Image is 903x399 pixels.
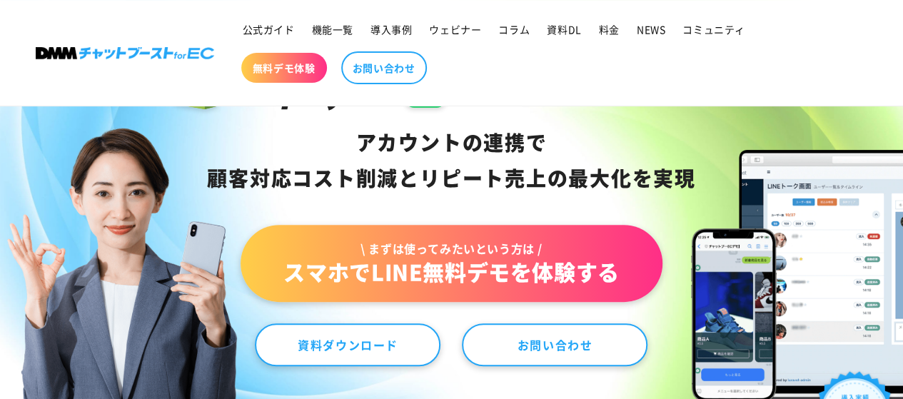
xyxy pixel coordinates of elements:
[547,23,581,36] span: 資料DL
[255,323,440,366] a: 資料ダウンロード
[36,47,214,59] img: 株式会社DMM Boost
[353,61,415,74] span: お問い合わせ
[312,23,353,36] span: 機能一覧
[429,23,481,36] span: ウェビナー
[370,23,412,36] span: 導入事例
[599,23,620,36] span: 料金
[490,14,538,44] a: コラム
[303,14,362,44] a: 機能一覧
[498,23,530,36] span: コラム
[241,225,662,302] a: \ まずは使ってみたいという方は /スマホでLINE無料デモを体験する
[362,14,420,44] a: 導入事例
[420,14,490,44] a: ウェビナー
[674,14,754,44] a: コミュニティ
[628,14,674,44] a: NEWS
[168,125,735,196] div: アカウントの連携で 顧客対応コスト削減と リピート売上の 最大化を実現
[682,23,745,36] span: コミュニティ
[243,23,295,36] span: 公式ガイド
[538,14,590,44] a: 資料DL
[590,14,628,44] a: 料金
[234,14,303,44] a: 公式ガイド
[253,61,316,74] span: 無料デモ体験
[241,53,327,83] a: 無料デモ体験
[637,23,665,36] span: NEWS
[341,51,427,84] a: お問い合わせ
[462,323,647,366] a: お問い合わせ
[283,241,619,256] span: \ まずは使ってみたいという方は /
